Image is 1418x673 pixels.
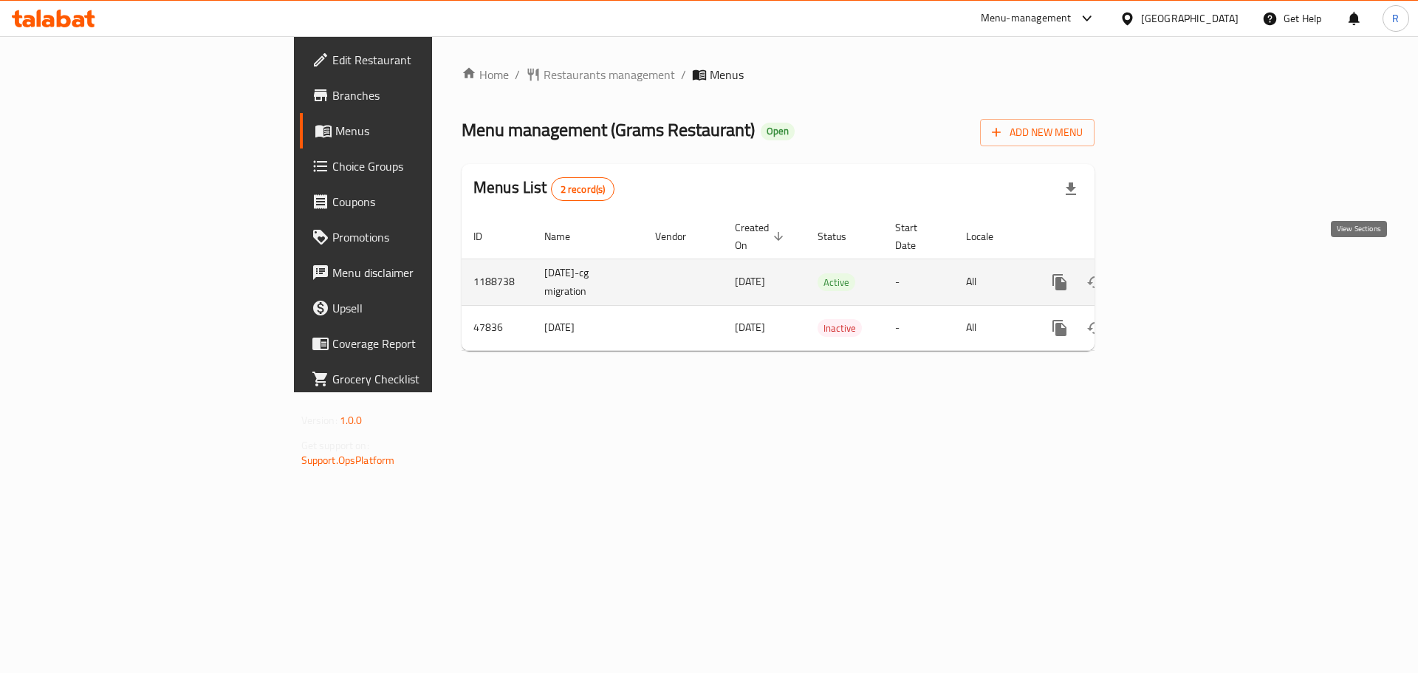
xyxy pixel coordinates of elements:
[981,10,1072,27] div: Menu-management
[1053,171,1089,207] div: Export file
[954,259,1030,305] td: All
[332,228,519,246] span: Promotions
[735,272,765,291] span: [DATE]
[1078,310,1113,346] button: Change Status
[300,361,531,397] a: Grocery Checklist
[551,177,615,201] div: Total records count
[544,228,589,245] span: Name
[1141,10,1239,27] div: [GEOGRAPHIC_DATA]
[300,42,531,78] a: Edit Restaurant
[761,123,795,140] div: Open
[532,305,643,350] td: [DATE]
[966,228,1013,245] span: Locale
[473,177,614,201] h2: Menus List
[301,451,395,470] a: Support.OpsPlatform
[332,157,519,175] span: Choice Groups
[1042,310,1078,346] button: more
[332,193,519,211] span: Coupons
[300,184,531,219] a: Coupons
[735,219,788,254] span: Created On
[300,219,531,255] a: Promotions
[332,335,519,352] span: Coverage Report
[300,255,531,290] a: Menu disclaimer
[532,259,643,305] td: [DATE]-cg migration
[980,119,1095,146] button: Add New Menu
[735,318,765,337] span: [DATE]
[335,122,519,140] span: Menus
[883,259,954,305] td: -
[300,113,531,148] a: Menus
[300,290,531,326] a: Upsell
[473,228,501,245] span: ID
[818,319,862,337] div: Inactive
[818,273,855,291] div: Active
[818,228,866,245] span: Status
[300,326,531,361] a: Coverage Report
[462,113,755,146] span: Menu management ( Grams Restaurant )
[332,86,519,104] span: Branches
[526,66,675,83] a: Restaurants management
[1392,10,1399,27] span: R
[300,148,531,184] a: Choice Groups
[818,274,855,291] span: Active
[332,264,519,281] span: Menu disclaimer
[710,66,744,83] span: Menus
[818,320,862,337] span: Inactive
[544,66,675,83] span: Restaurants management
[332,299,519,317] span: Upsell
[462,66,1095,83] nav: breadcrumb
[681,66,686,83] li: /
[883,305,954,350] td: -
[655,228,705,245] span: Vendor
[1030,214,1196,259] th: Actions
[332,370,519,388] span: Grocery Checklist
[1078,264,1113,300] button: Change Status
[340,411,363,430] span: 1.0.0
[301,411,338,430] span: Version:
[552,182,614,197] span: 2 record(s)
[462,214,1196,351] table: enhanced table
[332,51,519,69] span: Edit Restaurant
[300,78,531,113] a: Branches
[1042,264,1078,300] button: more
[954,305,1030,350] td: All
[895,219,936,254] span: Start Date
[992,123,1083,142] span: Add New Menu
[301,436,369,455] span: Get support on:
[761,125,795,137] span: Open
